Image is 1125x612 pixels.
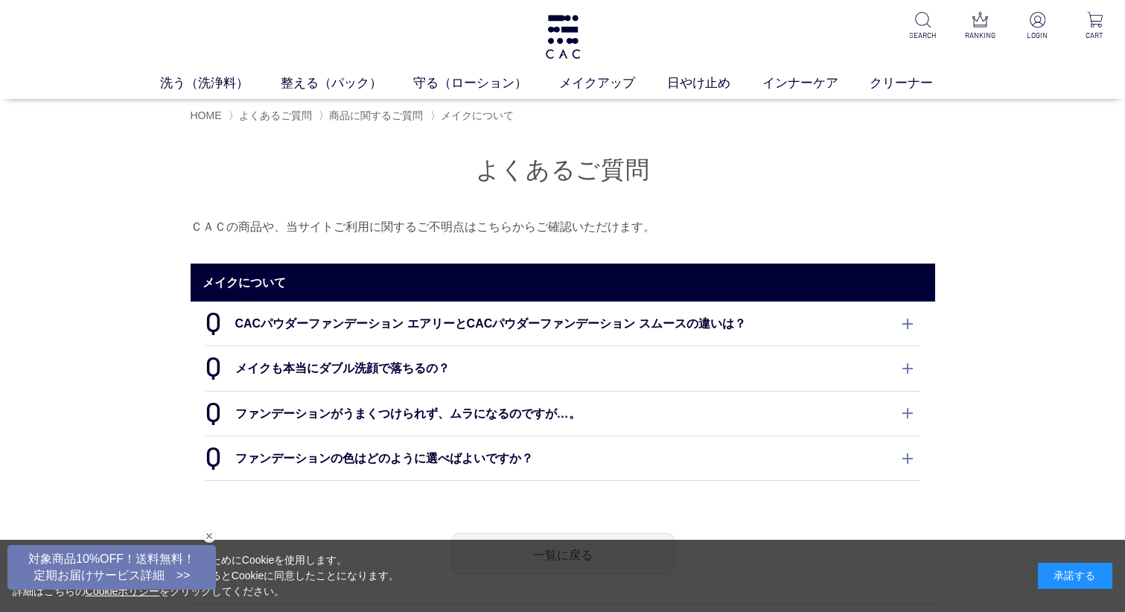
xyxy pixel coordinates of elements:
a: CART [1077,12,1113,41]
a: 商品に関するご質問 [329,109,423,121]
a: よくあるご質問 [239,109,312,121]
dt: ファンデーションがうまくつけられず、ムラになるのですが…。 [205,392,920,436]
p: LOGIN [1019,30,1056,41]
h2: メイクについて [191,264,935,302]
a: 守る（ローション） [413,74,559,93]
p: ＣＡＣの商品や、当サイトご利用に関するご不明点はこちらからご確認いただけます。 [191,216,935,238]
div: 承諾する [1038,563,1112,589]
p: CART [1077,30,1113,41]
a: 一覧に戻る [451,533,675,574]
a: クリーナー [870,74,965,93]
a: HOME [191,109,222,121]
a: LOGIN [1019,12,1056,41]
dt: ファンデーションの色はどのように選べばよいですか？ [205,436,920,480]
span: メイクについて [441,109,514,121]
p: SEARCH [905,30,941,41]
li: 〉 [229,109,316,123]
a: インナーケア [762,74,870,93]
img: logo [544,15,582,59]
li: 〉 [319,109,427,123]
h1: よくあるご質問 [191,154,935,186]
a: メイクアップ [559,74,667,93]
a: RANKING [962,12,998,41]
dt: メイクも本当にダブル洗顔で落ちるの？ [205,346,920,390]
p: RANKING [962,30,998,41]
a: SEARCH [905,12,941,41]
a: 洗う（洗浄料） [160,74,281,93]
li: 〉 [430,109,517,123]
a: 日やけ止め [667,74,762,93]
dt: CACパウダーファンデーション エアリーとCACパウダーファンデーション スムースの違いは？ [205,302,920,345]
a: 整える（パック） [281,74,414,93]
